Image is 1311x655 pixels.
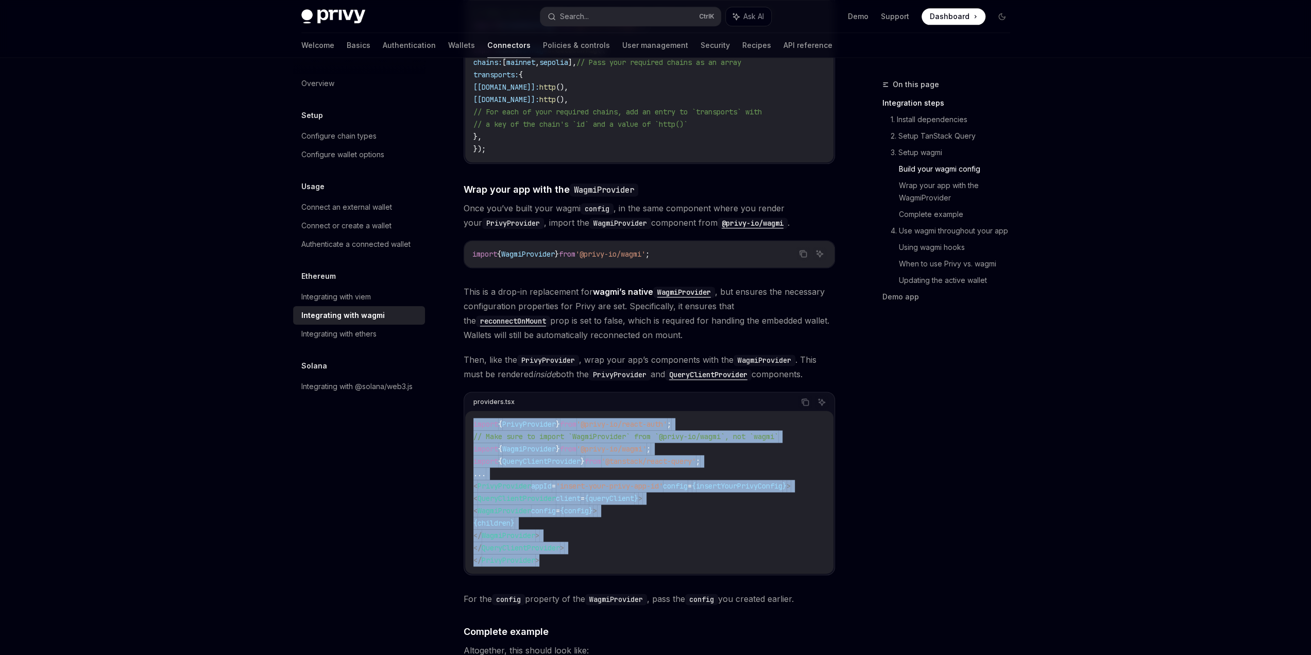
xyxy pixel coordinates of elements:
[476,315,550,327] code: reconnectOnMount
[301,180,325,193] h5: Usage
[891,128,1018,144] a: 2. Setup TanStack Query
[301,201,392,213] div: Connect an external wallet
[498,419,502,429] span: {
[798,395,812,409] button: Copy the contents from the code block
[718,217,788,228] a: @privy-io/wagmi
[568,58,576,67] span: ],
[560,543,564,552] span: >
[899,177,1018,206] a: Wrap your app with the WagmiProvider
[533,369,556,379] em: inside
[476,315,550,326] a: reconnectOnMount
[497,249,501,259] span: {
[882,289,1018,305] a: Demo app
[482,217,544,229] code: PrivyProvider
[601,457,696,466] span: '@tanstack/react-query'
[653,287,715,298] code: WagmiProvider
[638,494,642,503] span: >
[482,556,535,565] span: PrivyProvider
[665,369,752,379] a: QueryClientProvider
[301,291,371,303] div: Integrating with viem
[556,506,560,515] span: =
[692,481,696,491] span: {
[559,249,575,259] span: from
[899,206,1018,223] a: Complete example
[519,70,523,79] span: {
[473,518,478,528] span: {
[556,419,560,429] span: }
[589,217,651,229] code: WagmiProvider
[556,494,581,503] span: client
[473,120,688,129] span: // a key of the chain's `id` and a value of `http()`
[301,109,323,122] h5: Setup
[473,457,498,466] span: import
[560,444,576,454] span: from
[556,444,560,454] span: }
[473,58,502,67] span: chains:
[560,506,564,515] span: {
[922,8,985,25] a: Dashboard
[645,249,650,259] span: ;
[893,78,939,91] span: On this page
[301,220,391,232] div: Connect or create a wallet
[589,506,593,515] span: }
[688,481,692,491] span: =
[464,201,835,230] span: Once you’ve built your wagmi , in the same component where you render your , import the component...
[784,33,832,58] a: API reference
[301,77,334,90] div: Overview
[585,457,601,466] span: from
[293,198,425,216] a: Connect an external wallet
[473,506,478,515] span: <
[535,58,539,67] span: ,
[473,469,486,478] span: ...
[564,506,589,515] span: config
[539,82,556,92] span: http
[301,309,385,322] div: Integrating with wagmi
[464,592,835,606] span: For the property of the , pass the you created earlier.
[899,161,1018,177] a: Build your wagmi config
[482,531,535,540] span: WagmiProvider
[301,328,377,340] div: Integrating with ethers
[593,287,715,297] a: wagmi’s nativeWagmiProvider
[510,518,515,528] span: }
[473,432,778,441] span: // Make sure to import `WagmiProvider` from `@privy-io/wagmi`, not `wagmi`
[701,33,730,58] a: Security
[815,395,828,409] button: Ask AI
[782,481,787,491] span: }
[593,506,597,515] span: >
[501,249,555,259] span: WagmiProvider
[301,148,384,161] div: Configure wallet options
[301,130,377,142] div: Configure chain types
[581,457,585,466] span: }
[742,33,771,58] a: Recipes
[696,457,700,466] span: ;
[531,481,552,491] span: appId
[473,132,482,141] span: },
[589,494,634,503] span: queryClient
[646,444,651,454] span: ;
[576,444,646,454] span: '@privy-io/wagmi'
[293,127,425,145] a: Configure chain types
[787,481,791,491] span: >
[473,543,482,552] span: </
[555,249,559,259] span: }
[498,457,502,466] span: {
[473,144,486,154] span: });
[556,95,568,104] span: (),
[543,33,610,58] a: Policies & controls
[301,33,334,58] a: Welcome
[743,11,764,22] span: Ask AI
[560,419,576,429] span: from
[472,249,497,259] span: import
[685,594,718,605] code: config
[383,33,436,58] a: Authentication
[899,272,1018,289] a: Updating the active wallet
[478,494,556,503] span: QueryClientProvider
[994,8,1010,25] button: Toggle dark mode
[899,239,1018,256] a: Using wagmi hooks
[506,58,535,67] span: mainnet
[498,444,502,454] span: {
[301,360,327,372] h5: Solana
[891,144,1018,161] a: 3. Setup wagmi
[293,306,425,325] a: Integrating with wagmi
[464,625,549,639] span: Complete example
